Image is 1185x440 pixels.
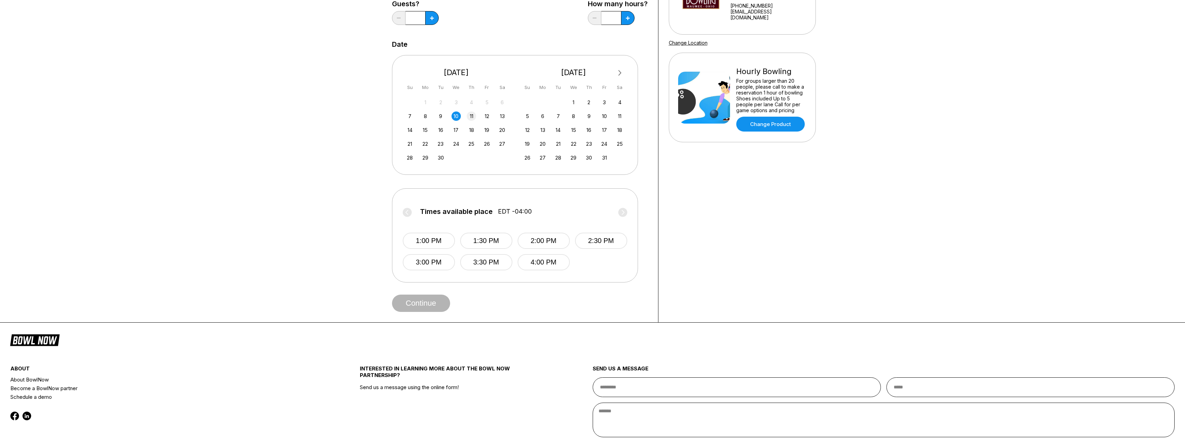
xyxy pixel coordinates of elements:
[554,153,563,162] div: Choose Tuesday, October 28th, 2025
[421,153,430,162] div: Choose Monday, September 29th, 2025
[10,375,301,384] a: About BowlNow
[421,111,430,121] div: Choose Monday, September 8th, 2025
[482,83,492,92] div: Fr
[569,153,578,162] div: Choose Wednesday, October 29th, 2025
[593,365,1175,377] div: send us a message
[360,365,535,384] div: INTERESTED IN LEARNING MORE ABOUT THE BOWL NOW PARTNERSHIP?
[554,111,563,121] div: Choose Tuesday, October 7th, 2025
[436,83,445,92] div: Tu
[736,78,806,113] div: For groups larger than 20 people, please call to make a reservation 1 hour of bowling Shoes inclu...
[522,97,626,162] div: month 2025-10
[498,111,507,121] div: Choose Saturday, September 13th, 2025
[421,98,430,107] div: Not available Monday, September 1st, 2025
[460,233,512,249] button: 1:30 PM
[730,9,806,20] a: [EMAIL_ADDRESS][DOMAIN_NAME]
[615,83,625,92] div: Sa
[482,98,492,107] div: Not available Friday, September 5th, 2025
[421,83,430,92] div: Mo
[600,139,609,149] div: Choose Friday, October 24th, 2025
[730,3,806,9] div: [PHONE_NUMBER]
[615,98,625,107] div: Choose Saturday, October 4th, 2025
[569,111,578,121] div: Choose Wednesday, October 8th, 2025
[520,68,627,77] div: [DATE]
[569,125,578,135] div: Choose Wednesday, October 15th, 2025
[467,125,476,135] div: Choose Thursday, September 18th, 2025
[498,98,507,107] div: Not available Saturday, September 6th, 2025
[736,117,805,132] a: Change Product
[523,83,532,92] div: Su
[403,68,510,77] div: [DATE]
[584,125,594,135] div: Choose Thursday, October 16th, 2025
[600,125,609,135] div: Choose Friday, October 17th, 2025
[669,40,708,46] a: Change Location
[452,139,461,149] div: Choose Wednesday, September 24th, 2025
[405,139,414,149] div: Choose Sunday, September 21st, 2025
[498,125,507,135] div: Choose Saturday, September 20th, 2025
[452,98,461,107] div: Not available Wednesday, September 3rd, 2025
[615,111,625,121] div: Choose Saturday, October 11th, 2025
[392,41,408,48] label: Date
[600,83,609,92] div: Fr
[482,139,492,149] div: Choose Friday, September 26th, 2025
[482,125,492,135] div: Choose Friday, September 19th, 2025
[538,83,547,92] div: Mo
[584,139,594,149] div: Choose Thursday, October 23rd, 2025
[467,83,476,92] div: Th
[736,67,806,76] div: Hourly Bowling
[600,98,609,107] div: Choose Friday, October 3rd, 2025
[538,139,547,149] div: Choose Monday, October 20th, 2025
[538,153,547,162] div: Choose Monday, October 27th, 2025
[10,393,301,401] a: Schedule a demo
[554,83,563,92] div: Tu
[405,83,414,92] div: Su
[600,153,609,162] div: Choose Friday, October 31st, 2025
[467,111,476,121] div: Choose Thursday, September 11th, 2025
[436,139,445,149] div: Choose Tuesday, September 23rd, 2025
[584,83,594,92] div: Th
[436,111,445,121] div: Choose Tuesday, September 9th, 2025
[436,98,445,107] div: Not available Tuesday, September 2nd, 2025
[404,97,508,162] div: month 2025-09
[405,153,414,162] div: Choose Sunday, September 28th, 2025
[498,208,532,215] span: EDT -04:00
[678,72,730,124] img: Hourly Bowling
[523,111,532,121] div: Choose Sunday, October 5th, 2025
[523,139,532,149] div: Choose Sunday, October 19th, 2025
[452,111,461,121] div: Choose Wednesday, September 10th, 2025
[538,125,547,135] div: Choose Monday, October 13th, 2025
[615,125,625,135] div: Choose Saturday, October 18th, 2025
[420,208,493,215] span: Times available place
[614,68,626,79] button: Next Month
[10,384,301,393] a: Become a BowlNow partner
[538,111,547,121] div: Choose Monday, October 6th, 2025
[523,153,532,162] div: Choose Sunday, October 26th, 2025
[403,254,455,270] button: 3:00 PM
[584,98,594,107] div: Choose Thursday, October 2nd, 2025
[554,125,563,135] div: Choose Tuesday, October 14th, 2025
[569,139,578,149] div: Choose Wednesday, October 22nd, 2025
[518,254,570,270] button: 4:00 PM
[518,233,570,249] button: 2:00 PM
[615,139,625,149] div: Choose Saturday, October 25th, 2025
[584,111,594,121] div: Choose Thursday, October 9th, 2025
[569,98,578,107] div: Choose Wednesday, October 1st, 2025
[482,111,492,121] div: Choose Friday, September 12th, 2025
[460,254,512,270] button: 3:30 PM
[421,125,430,135] div: Choose Monday, September 15th, 2025
[421,139,430,149] div: Choose Monday, September 22nd, 2025
[575,233,627,249] button: 2:30 PM
[403,233,455,249] button: 1:00 PM
[584,153,594,162] div: Choose Thursday, October 30th, 2025
[569,83,578,92] div: We
[452,83,461,92] div: We
[436,153,445,162] div: Choose Tuesday, September 30th, 2025
[600,111,609,121] div: Choose Friday, October 10th, 2025
[405,125,414,135] div: Choose Sunday, September 14th, 2025
[405,111,414,121] div: Choose Sunday, September 7th, 2025
[523,125,532,135] div: Choose Sunday, October 12th, 2025
[452,125,461,135] div: Choose Wednesday, September 17th, 2025
[436,125,445,135] div: Choose Tuesday, September 16th, 2025
[498,83,507,92] div: Sa
[554,139,563,149] div: Choose Tuesday, October 21st, 2025
[467,139,476,149] div: Choose Thursday, September 25th, 2025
